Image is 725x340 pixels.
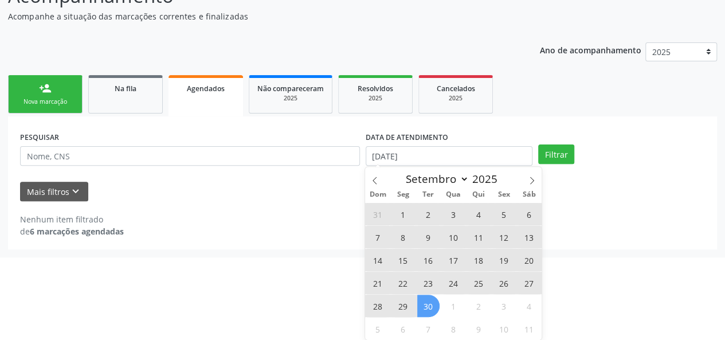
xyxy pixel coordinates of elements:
[442,249,465,271] span: Setembro 17, 2025
[392,249,414,271] span: Setembro 15, 2025
[442,295,465,317] span: Outubro 1, 2025
[518,318,540,340] span: Outubro 11, 2025
[367,249,389,271] span: Setembro 14, 2025
[469,171,507,186] input: Year
[20,213,124,225] div: Nenhum item filtrado
[8,10,504,22] p: Acompanhe a situação das marcações correntes e finalizadas
[367,318,389,340] span: Outubro 5, 2025
[468,318,490,340] span: Outubro 9, 2025
[392,318,414,340] span: Outubro 6, 2025
[115,84,136,93] span: Na fila
[518,295,540,317] span: Outubro 4, 2025
[493,249,515,271] span: Setembro 19, 2025
[417,318,440,340] span: Outubro 7, 2025
[442,203,465,225] span: Setembro 3, 2025
[466,191,491,198] span: Qui
[416,191,441,198] span: Ter
[442,272,465,294] span: Setembro 24, 2025
[441,191,466,198] span: Qua
[366,146,532,166] input: Selecione um intervalo
[367,272,389,294] span: Setembro 21, 2025
[366,128,448,146] label: DATA DE ATENDIMENTO
[20,225,124,237] div: de
[417,272,440,294] span: Setembro 23, 2025
[493,272,515,294] span: Setembro 26, 2025
[518,226,540,248] span: Setembro 13, 2025
[367,226,389,248] span: Setembro 7, 2025
[358,84,393,93] span: Resolvidos
[392,295,414,317] span: Setembro 29, 2025
[468,249,490,271] span: Setembro 18, 2025
[392,203,414,225] span: Setembro 1, 2025
[401,171,469,187] select: Month
[427,94,484,103] div: 2025
[468,295,490,317] span: Outubro 2, 2025
[347,94,404,103] div: 2025
[417,249,440,271] span: Setembro 16, 2025
[493,295,515,317] span: Outubro 3, 2025
[493,226,515,248] span: Setembro 12, 2025
[20,128,59,146] label: PESQUISAR
[518,272,540,294] span: Setembro 27, 2025
[30,226,124,237] strong: 6 marcações agendadas
[493,203,515,225] span: Setembro 5, 2025
[442,226,465,248] span: Setembro 10, 2025
[20,146,360,166] input: Nome, CNS
[187,84,225,93] span: Agendados
[392,272,414,294] span: Setembro 22, 2025
[538,144,574,164] button: Filtrar
[417,203,440,225] span: Setembro 2, 2025
[491,191,516,198] span: Sex
[493,318,515,340] span: Outubro 10, 2025
[390,191,416,198] span: Seg
[365,191,390,198] span: Dom
[257,84,324,93] span: Não compareceram
[367,203,389,225] span: Agosto 31, 2025
[516,191,542,198] span: Sáb
[392,226,414,248] span: Setembro 8, 2025
[39,82,52,95] div: person_add
[518,203,540,225] span: Setembro 6, 2025
[69,185,82,198] i: keyboard_arrow_down
[437,84,475,93] span: Cancelados
[468,203,490,225] span: Setembro 4, 2025
[20,182,88,202] button: Mais filtroskeyboard_arrow_down
[17,97,74,106] div: Nova marcação
[442,318,465,340] span: Outubro 8, 2025
[257,94,324,103] div: 2025
[468,226,490,248] span: Setembro 11, 2025
[468,272,490,294] span: Setembro 25, 2025
[518,249,540,271] span: Setembro 20, 2025
[417,226,440,248] span: Setembro 9, 2025
[367,295,389,317] span: Setembro 28, 2025
[417,295,440,317] span: Setembro 30, 2025
[540,42,641,57] p: Ano de acompanhamento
